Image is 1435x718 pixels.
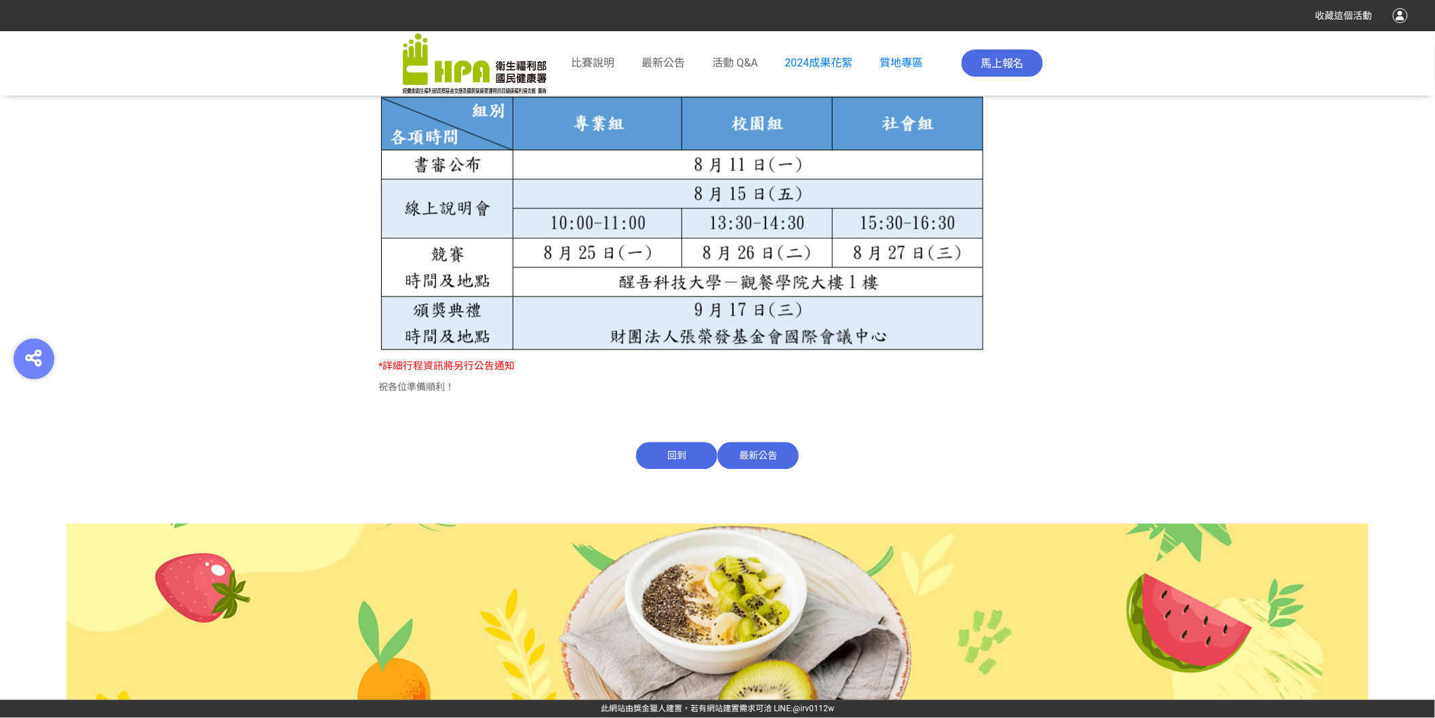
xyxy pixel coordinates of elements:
a: 質地專區 [880,57,924,70]
span: 比賽說明 [572,57,615,70]
span: 最新公告 [642,57,686,70]
img: 538dc326-6cf6-4867-b91e-4203e53a8a2d.png [378,94,985,352]
p: 祝各位準備順利！ [378,381,1057,395]
a: 此網站由獎金獵人建置，若有網站建置需求 [601,704,755,714]
span: *詳細行程資訊將另行公告通知 [378,360,515,373]
a: @irv0112w [793,704,834,714]
span: 最新公告 [717,442,799,470]
a: 2024成果花絮 [785,57,853,70]
span: 可洽 LINE: [601,704,834,714]
a: 回到最新公告 [636,451,799,461]
span: 活動 Q&A [713,57,758,70]
span: 回到 [636,442,717,470]
span: 收藏這個活動 [1316,10,1373,21]
span: 馬上報名 [981,58,1024,71]
a: 最新公告 [642,56,686,72]
button: 馬上報名 [962,50,1043,77]
a: 比賽說明 [572,56,615,72]
img: 「2025銀領新食尚 銀養創新料理」競賽 [403,33,547,94]
img: 06f5ea4c-51f2-4b6e-a8ba-4b5a5e4060d8.jpg [66,524,1369,700]
a: 活動 Q&A [713,56,758,72]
